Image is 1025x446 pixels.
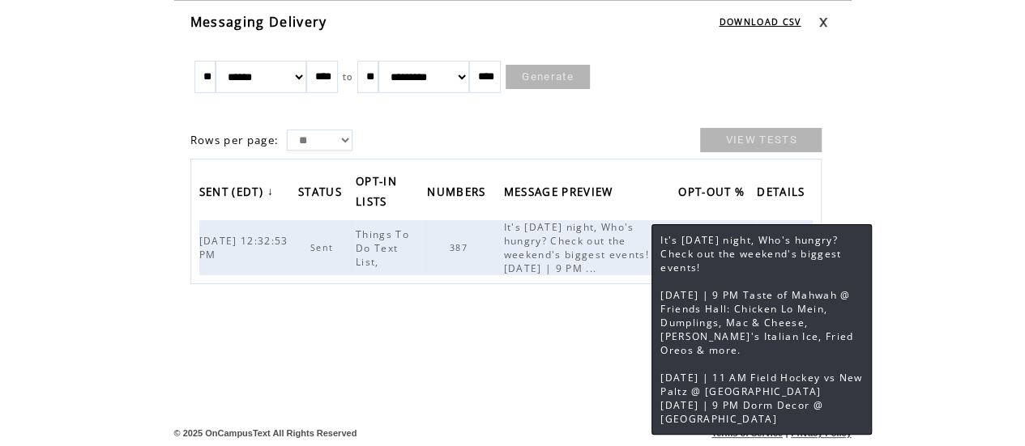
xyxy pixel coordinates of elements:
a: STATUS [298,180,350,206]
span: to [343,71,353,83]
span: © 2025 OnCampusText All Rights Reserved [174,428,357,438]
a: VIEW TESTS [700,128,822,152]
span: MESSAGE PREVIEW [504,181,617,207]
a: MESSAGE PREVIEW [504,180,621,206]
span: Things To Do Text List, [356,227,409,269]
span: [DATE] 12:32:53 PM [199,234,288,261]
span: Messaging Delivery [190,13,327,31]
span: NUMBERS [427,181,489,207]
span: STATUS [298,181,346,207]
span: DETAILS [757,181,809,207]
a: DOWNLOAD CSV [719,16,801,28]
a: NUMBERS [427,180,493,206]
span: SENT (EDT) [199,181,267,207]
a: OPT-OUT % [678,180,753,206]
a: SENT (EDT)↓ [199,180,278,206]
span: 387 [450,242,472,253]
span: It's [DATE] night, Who's hungry? Check out the weekend's biggest events! [DATE] | 9 PM Taste of M... [660,233,862,426]
span: It's [DATE] night, Who's hungry? Check out the weekend's biggest events! [DATE] | 9 PM ... [504,220,649,275]
span: OPT-OUT % [678,181,749,207]
span: OPT-IN LISTS [356,170,397,217]
span: Rows per page: [190,133,280,147]
a: Generate [506,65,590,89]
span: Sent [310,242,337,253]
